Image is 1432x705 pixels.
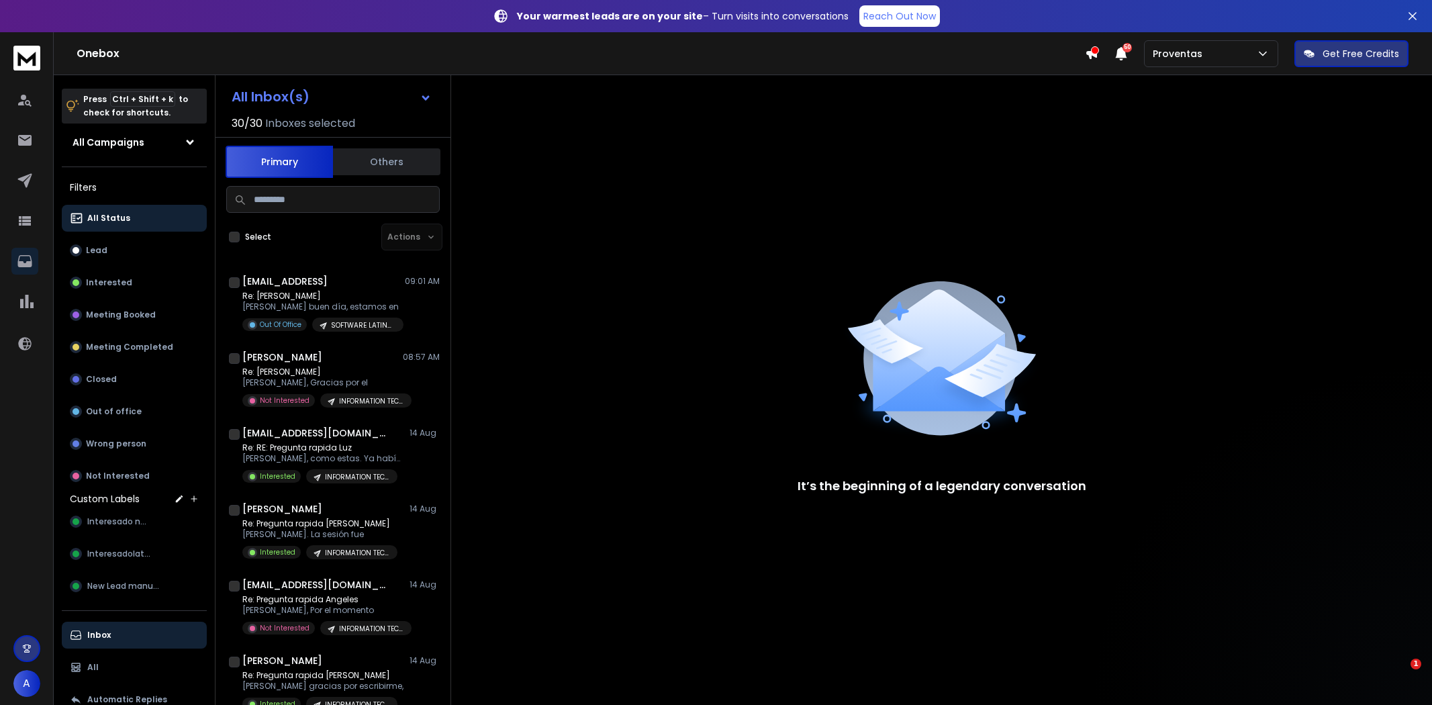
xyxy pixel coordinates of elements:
[83,93,188,120] p: Press to check for shortcuts.
[260,471,295,481] p: Interested
[242,654,322,667] h1: [PERSON_NAME]
[1411,659,1421,669] span: 1
[86,438,146,449] p: Wrong person
[242,605,403,616] p: [PERSON_NAME], Por el momento
[242,301,403,312] p: [PERSON_NAME] buen día, estamos en
[245,232,271,242] label: Select
[62,573,207,600] button: New Lead manual
[242,291,403,301] p: Re: [PERSON_NAME]
[333,147,440,177] button: Others
[62,205,207,232] button: All Status
[260,547,295,557] p: Interested
[62,366,207,393] button: Closed
[798,477,1086,496] p: It’s the beginning of a legendary conversation
[86,471,150,481] p: Not Interested
[410,428,440,438] p: 14 Aug
[410,504,440,514] p: 14 Aug
[73,136,144,149] h1: All Campaigns
[339,396,403,406] p: INFORMATION TECH SERVICES LATAM
[13,46,40,70] img: logo
[87,694,167,705] p: Automatic Replies
[62,654,207,681] button: All
[859,5,940,27] a: Reach Out Now
[325,472,389,482] p: INFORMATION TECH SERVICES LATAM
[86,374,117,385] p: Closed
[242,502,322,516] h1: [PERSON_NAME]
[86,310,156,320] p: Meeting Booked
[242,367,403,377] p: Re: [PERSON_NAME]
[1323,47,1399,60] p: Get Free Credits
[1294,40,1409,67] button: Get Free Credits
[242,681,403,692] p: [PERSON_NAME] gracias por escribirme,
[242,518,397,529] p: Re: Pregunta rapida [PERSON_NAME]
[242,578,390,592] h1: [EMAIL_ADDRESS][DOMAIN_NAME]
[62,301,207,328] button: Meeting Booked
[232,115,262,132] span: 30 / 30
[87,630,111,641] p: Inbox
[221,83,442,110] button: All Inbox(s)
[331,320,395,330] p: SOFTWARE LATINO ARG,CH, PAN- NO COL, [GEOGRAPHIC_DATA]
[242,529,397,540] p: [PERSON_NAME]. La sesión fue
[62,178,207,197] h3: Filters
[517,9,703,23] strong: Your warmest leads are on your site
[242,350,322,364] h1: [PERSON_NAME]
[62,622,207,649] button: Inbox
[62,430,207,457] button: Wrong person
[62,237,207,264] button: Lead
[242,426,390,440] h1: [EMAIL_ADDRESS][DOMAIN_NAME]
[87,213,130,224] p: All Status
[242,594,403,605] p: Re: Pregunta rapida Angeles
[410,579,440,590] p: 14 Aug
[863,9,936,23] p: Reach Out Now
[260,320,301,330] p: Out Of Office
[110,91,175,107] span: Ctrl + Shift + k
[242,442,403,453] p: Re: RE: Pregunta rapida Luz
[242,275,328,288] h1: [EMAIL_ADDRESS]
[62,129,207,156] button: All Campaigns
[77,46,1085,62] h1: Onebox
[13,670,40,697] button: A
[232,90,309,103] h1: All Inbox(s)
[517,9,849,23] p: – Turn visits into conversations
[226,146,333,178] button: Primary
[62,508,207,535] button: Interesado new
[242,377,403,388] p: [PERSON_NAME], Gracias por el
[1123,43,1132,52] span: 50
[70,492,140,506] h3: Custom Labels
[87,581,159,592] span: New Lead manual
[62,398,207,425] button: Out of office
[1383,659,1415,691] iframe: Intercom live chat
[325,548,389,558] p: INFORMATION TECH SERVICES LATAM
[87,549,152,559] span: Interesadolater
[62,463,207,489] button: Not Interested
[86,245,107,256] p: Lead
[86,342,173,352] p: Meeting Completed
[403,352,440,363] p: 08:57 AM
[265,115,355,132] h3: Inboxes selected
[242,453,403,464] p: [PERSON_NAME], como estas. Ya habíamos
[86,277,132,288] p: Interested
[62,540,207,567] button: Interesadolater
[86,406,142,417] p: Out of office
[87,662,99,673] p: All
[62,269,207,296] button: Interested
[260,623,309,633] p: Not Interested
[405,276,440,287] p: 09:01 AM
[62,334,207,361] button: Meeting Completed
[87,516,152,527] span: Interesado new
[1153,47,1208,60] p: Proventas
[242,670,403,681] p: Re: Pregunta rapida [PERSON_NAME]
[339,624,403,634] p: INFORMATION TECH SERVICES LATAM
[260,395,309,406] p: Not Interested
[410,655,440,666] p: 14 Aug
